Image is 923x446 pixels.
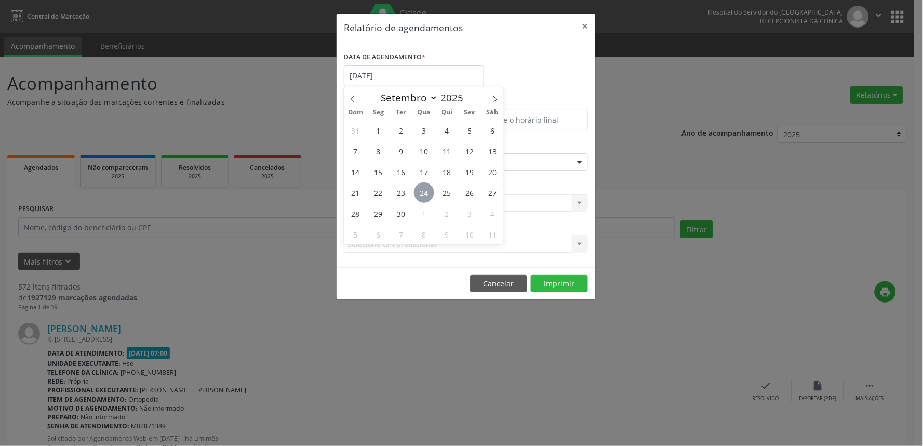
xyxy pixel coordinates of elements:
[345,203,366,224] span: Setembro 28, 2025
[460,203,480,224] span: Outubro 3, 2025
[460,182,480,203] span: Setembro 26, 2025
[483,203,503,224] span: Outubro 4, 2025
[435,109,458,116] span: Qui
[483,182,503,203] span: Setembro 27, 2025
[414,224,434,244] span: Outubro 8, 2025
[368,182,389,203] span: Setembro 22, 2025
[438,91,472,104] input: Year
[414,120,434,140] span: Setembro 3, 2025
[437,203,457,224] span: Outubro 2, 2025
[437,120,457,140] span: Setembro 4, 2025
[531,275,588,293] button: Imprimir
[460,120,480,140] span: Setembro 5, 2025
[460,224,480,244] span: Outubro 10, 2025
[376,90,438,105] select: Month
[368,162,389,182] span: Setembro 15, 2025
[368,224,389,244] span: Outubro 6, 2025
[437,141,457,161] span: Setembro 11, 2025
[437,224,457,244] span: Outubro 9, 2025
[414,182,434,203] span: Setembro 24, 2025
[391,141,411,161] span: Setembro 9, 2025
[368,120,389,140] span: Setembro 1, 2025
[368,141,389,161] span: Setembro 8, 2025
[483,224,503,244] span: Outubro 11, 2025
[390,109,412,116] span: Ter
[481,109,504,116] span: Sáb
[344,65,484,86] input: Selecione uma data ou intervalo
[368,203,389,224] span: Setembro 29, 2025
[345,162,366,182] span: Setembro 14, 2025
[391,182,411,203] span: Setembro 23, 2025
[344,109,367,116] span: Dom
[391,224,411,244] span: Outubro 7, 2025
[469,94,588,110] label: ATÉ
[483,141,503,161] span: Setembro 13, 2025
[345,224,366,244] span: Outubro 5, 2025
[414,162,434,182] span: Setembro 17, 2025
[470,275,527,293] button: Cancelar
[414,141,434,161] span: Setembro 10, 2025
[574,14,595,39] button: Close
[469,110,588,130] input: Selecione o horário final
[391,203,411,224] span: Setembro 30, 2025
[437,162,457,182] span: Setembro 18, 2025
[460,141,480,161] span: Setembro 12, 2025
[483,162,503,182] span: Setembro 20, 2025
[437,182,457,203] span: Setembro 25, 2025
[344,49,425,65] label: DATA DE AGENDAMENTO
[345,182,366,203] span: Setembro 21, 2025
[412,109,435,116] span: Qua
[344,21,463,34] h5: Relatório de agendamentos
[460,162,480,182] span: Setembro 19, 2025
[483,120,503,140] span: Setembro 6, 2025
[414,203,434,224] span: Outubro 1, 2025
[458,109,481,116] span: Sex
[391,120,411,140] span: Setembro 2, 2025
[345,120,366,140] span: Agosto 31, 2025
[345,141,366,161] span: Setembro 7, 2025
[391,162,411,182] span: Setembro 16, 2025
[367,109,390,116] span: Seg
